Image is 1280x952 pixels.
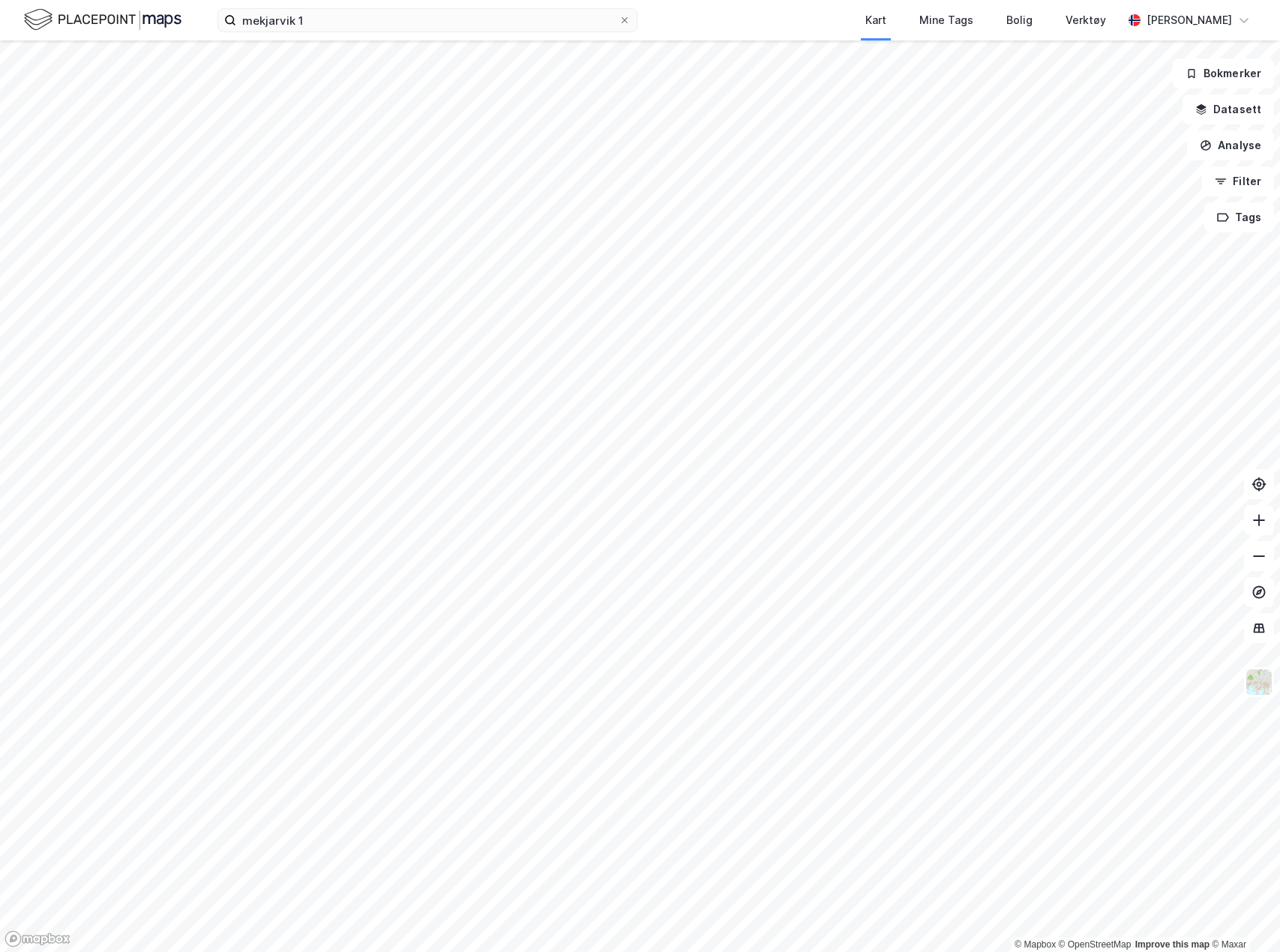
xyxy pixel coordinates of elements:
[1066,11,1106,29] div: Verktøy
[919,11,973,29] div: Mine Tags
[1205,880,1280,952] iframe: Chat Widget
[236,9,619,31] input: Søk på adresse, matrikkel, gårdeiere, leietakere eller personer
[1187,130,1274,160] button: Analyse
[24,7,181,33] img: logo.f888ab2527a4732fd821a326f86c7f29.svg
[1183,94,1274,124] button: Datasett
[865,11,886,29] div: Kart
[1006,11,1033,29] div: Bolig
[1245,668,1273,696] img: Z
[1173,58,1274,88] button: Bokmerker
[1147,11,1232,29] div: [PERSON_NAME]
[1204,202,1274,232] button: Tags
[1015,939,1056,950] a: Mapbox
[1202,166,1274,196] button: Filter
[4,930,70,948] a: Mapbox homepage
[1059,939,1132,950] a: OpenStreetMap
[1135,939,1210,950] a: Improve this map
